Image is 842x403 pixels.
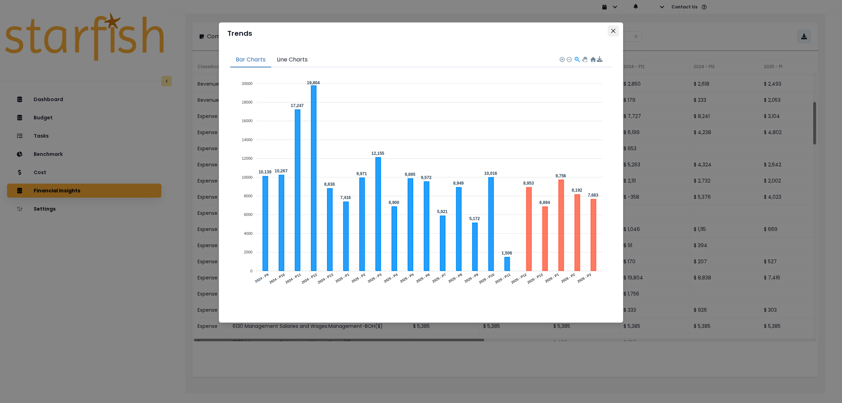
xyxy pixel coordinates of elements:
[582,57,586,61] div: Panning
[432,272,447,283] tspan: 2025 - P7
[448,272,463,283] tspan: 2025 - P8
[244,194,252,198] tspan: 8000
[574,56,580,62] div: Selection Zoom
[566,57,571,61] div: Zoom Out
[399,272,414,283] tspan: 2025 - P5
[244,231,252,236] tspan: 4000
[335,272,350,283] tspan: 2025 - P1
[244,250,252,254] tspan: 2000
[244,212,252,217] tspan: 6000
[242,81,253,86] tspan: 20000
[577,272,592,283] tspan: 2026 - P3
[242,119,253,123] tspan: 16000
[597,56,603,62] img: download-solid.76f27b67513bc6e4b1a02da61d3a2511.svg
[351,272,366,283] tspan: 2025 - P2
[494,272,511,284] tspan: 2025 - P11
[242,156,253,160] tspan: 12000
[219,22,623,44] header: Trends
[230,53,271,67] button: Bar Charts
[317,272,334,284] tspan: 2024 - P13
[383,272,398,283] tspan: 2025 - P4
[561,272,576,283] tspan: 2026 - P2
[271,53,313,67] button: Line Charts
[608,25,619,37] button: Close
[590,56,596,62] div: Reset Zoom
[510,272,527,284] tspan: 2025 - P12
[544,272,560,283] tspan: 2026 - P1
[478,272,495,284] tspan: 2025 - P10
[559,57,564,61] div: Zoom In
[242,175,253,179] tspan: 10000
[242,138,253,142] tspan: 14000
[464,272,479,283] tspan: 2025 - P9
[301,272,318,284] tspan: 2024 - P12
[269,272,286,284] tspan: 2024 - P10
[527,272,543,284] tspan: 2025 - P13
[367,272,382,283] tspan: 2025 - P3
[242,100,253,104] tspan: 18000
[285,272,302,284] tspan: 2024 - P11
[250,269,253,273] tspan: 0
[415,272,430,283] tspan: 2025 - P6
[597,56,603,62] div: Menu
[254,272,269,283] tspan: 2024 - P9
